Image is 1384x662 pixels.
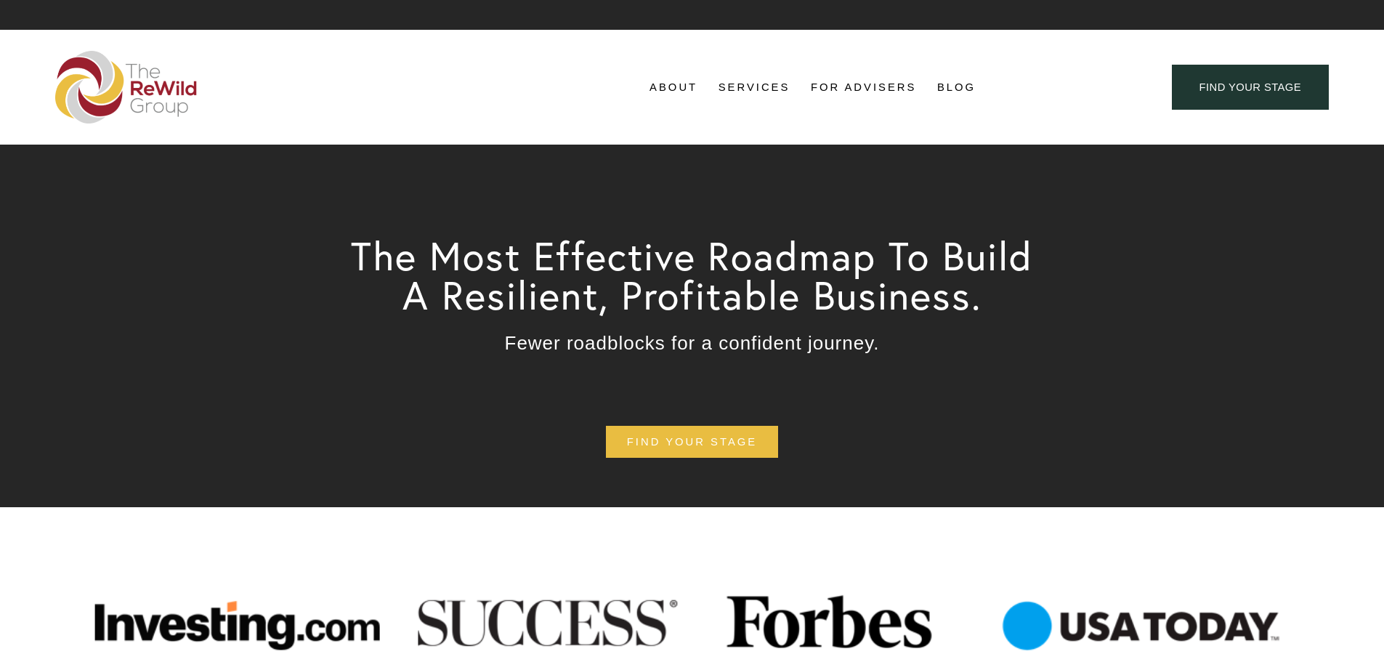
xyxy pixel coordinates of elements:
[719,76,790,98] a: folder dropdown
[811,76,916,98] a: For Advisers
[649,76,697,98] a: folder dropdown
[1172,65,1329,110] a: find your stage
[719,78,790,97] span: Services
[55,51,198,124] img: The ReWild Group
[649,78,697,97] span: About
[937,76,976,98] a: Blog
[505,332,880,354] span: Fewer roadblocks for a confident journey.
[351,231,1045,320] span: The Most Effective Roadmap To Build A Resilient, Profitable Business.
[606,426,778,459] a: find your stage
